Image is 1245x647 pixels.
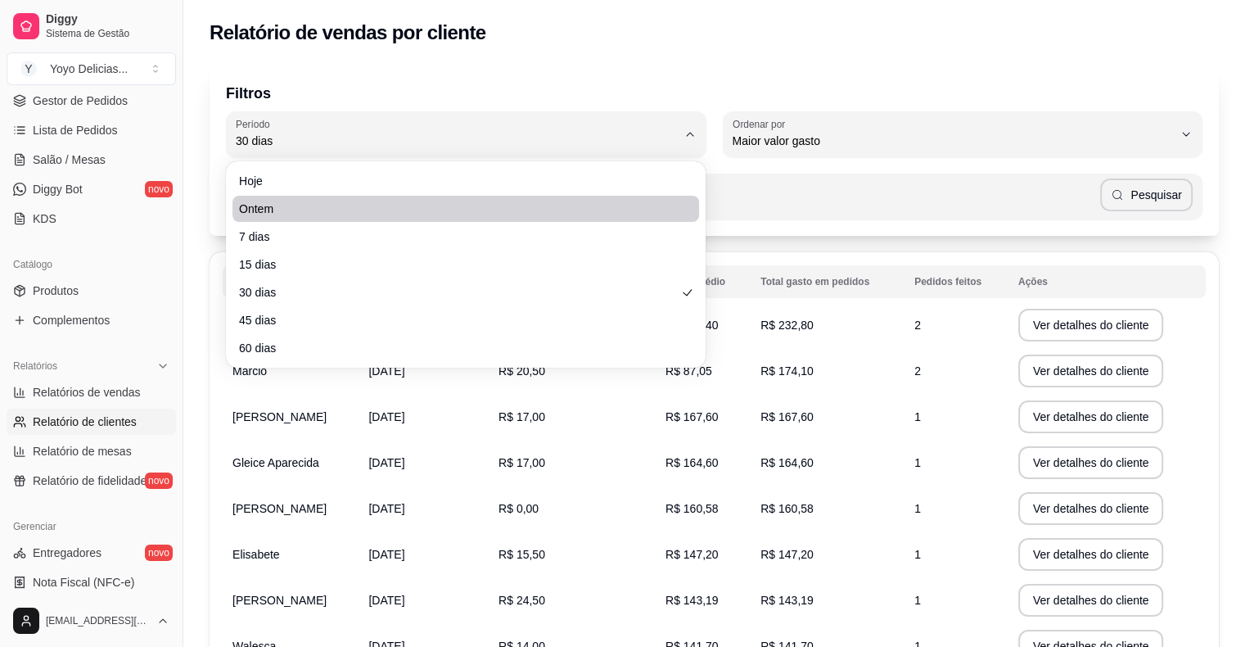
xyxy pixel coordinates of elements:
[1018,584,1164,617] button: Ver detalhes do cliente
[368,548,404,561] span: [DATE]
[232,410,327,423] span: [PERSON_NAME]
[760,456,814,469] span: R$ 164,60
[239,284,676,301] span: 30 dias
[733,117,791,131] label: Ordenar por
[1008,265,1206,298] th: Ações
[1018,355,1164,387] button: Ver detalhes do cliente
[498,502,539,515] span: R$ 0,00
[239,228,676,245] span: 7 dias
[13,360,57,373] span: Relatórios
[7,251,176,278] div: Catálogo
[46,27,169,40] span: Sistema de Gestão
[20,61,37,77] span: Y
[33,210,56,227] span: KDS
[914,364,921,378] span: 2
[239,340,676,356] span: 60 dias
[760,594,814,607] span: R$ 143,19
[7,52,176,85] button: Select a team
[665,502,719,515] span: R$ 160,58
[1018,446,1164,479] button: Ver detalhes do cliente
[914,410,921,423] span: 1
[904,265,1008,298] th: Pedidos feitos
[665,364,712,378] span: R$ 87,05
[232,456,319,469] span: Gleice Aparecida
[33,93,128,109] span: Gestor de Pedidos
[232,594,327,607] span: [PERSON_NAME]
[498,594,545,607] span: R$ 24,50
[232,502,327,515] span: [PERSON_NAME]
[210,20,486,46] h2: Relatório de vendas por cliente
[223,265,359,298] th: Nome
[914,319,921,332] span: 2
[33,152,106,168] span: Salão / Mesas
[33,384,141,400] span: Relatórios de vendas
[33,574,134,590] span: Nota Fiscal (NFC-e)
[232,548,280,561] span: Elisabete
[760,319,814,332] span: R$ 232,80
[1018,538,1164,571] button: Ver detalhes do cliente
[751,265,904,298] th: Total gasto em pedidos
[33,283,79,299] span: Produtos
[498,410,545,423] span: R$ 17,00
[760,502,814,515] span: R$ 160,58
[760,548,814,561] span: R$ 147,20
[226,82,1202,105] p: Filtros
[498,548,545,561] span: R$ 15,50
[368,364,404,378] span: [DATE]
[760,410,814,423] span: R$ 167,60
[498,364,545,378] span: R$ 20,50
[665,548,719,561] span: R$ 147,20
[1018,400,1164,433] button: Ver detalhes do cliente
[665,319,719,332] span: R$ 116,40
[33,122,118,138] span: Lista de Pedidos
[1100,179,1193,211] button: Pesquisar
[236,133,677,149] span: 30 dias
[368,410,404,423] span: [DATE]
[665,594,719,607] span: R$ 143,19
[33,181,83,197] span: Diggy Bot
[368,594,404,607] span: [DATE]
[665,456,719,469] span: R$ 164,60
[33,312,110,328] span: Complementos
[232,364,267,378] span: Márcio
[368,502,404,515] span: [DATE]
[33,443,132,459] span: Relatório de mesas
[46,614,150,627] span: [EMAIL_ADDRESS][DOMAIN_NAME]
[33,473,147,489] span: Relatório de fidelidade
[914,456,921,469] span: 1
[760,364,814,378] span: R$ 174,10
[914,502,921,515] span: 1
[665,410,719,423] span: R$ 167,60
[239,201,676,217] span: Ontem
[498,456,545,469] span: R$ 17,00
[46,12,169,27] span: Diggy
[236,117,275,131] label: Período
[239,173,676,189] span: Hoje
[50,61,128,77] div: Yoyo Delicias ...
[914,594,921,607] span: 1
[33,545,101,561] span: Entregadores
[368,456,404,469] span: [DATE]
[7,514,176,540] div: Gerenciar
[1018,309,1164,342] button: Ver detalhes do cliente
[733,133,1174,149] span: Maior valor gasto
[239,312,676,328] span: 45 dias
[33,414,137,430] span: Relatório de clientes
[1018,492,1164,525] button: Ver detalhes do cliente
[914,548,921,561] span: 1
[239,256,676,273] span: 15 dias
